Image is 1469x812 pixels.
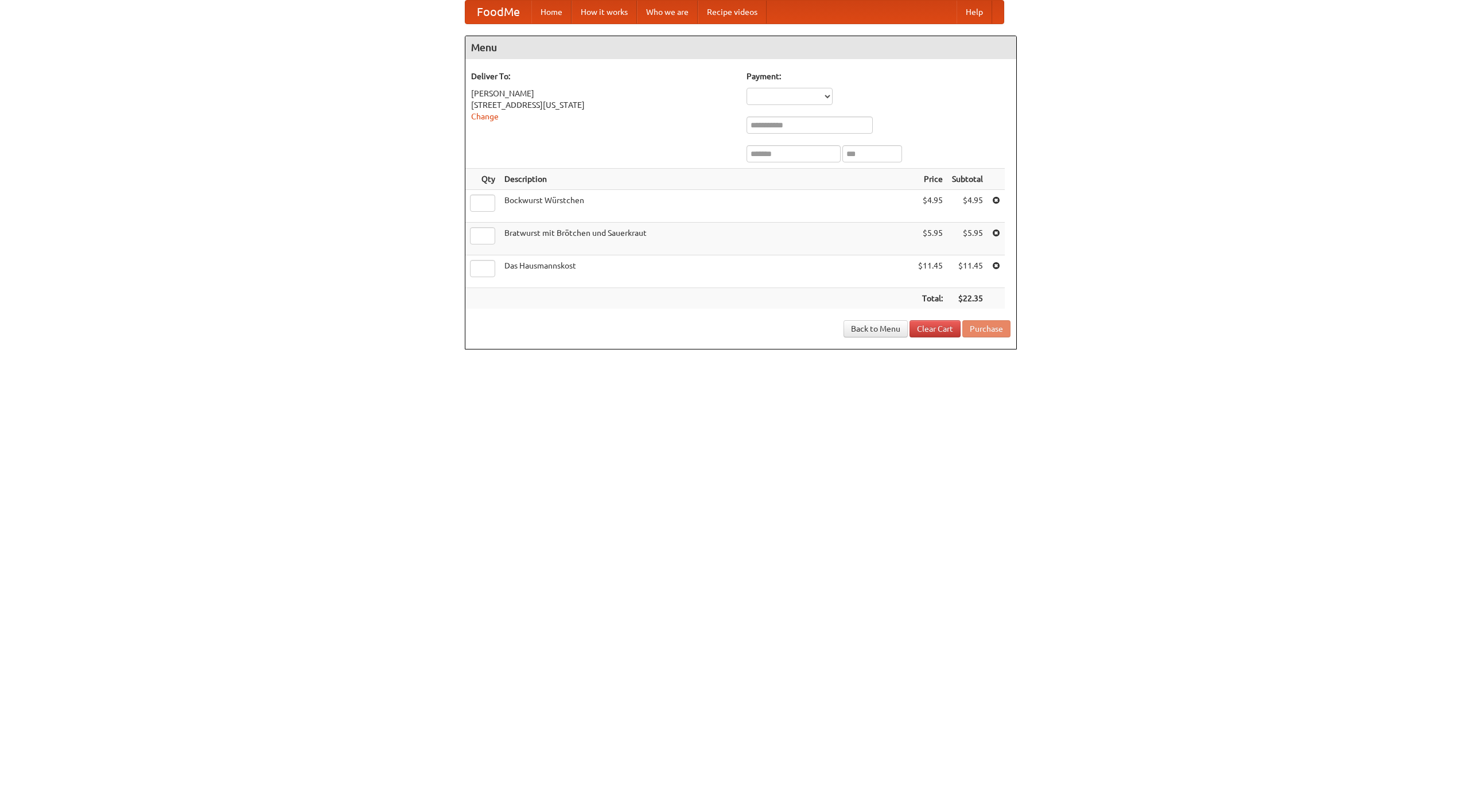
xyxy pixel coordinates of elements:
[962,320,1011,337] button: Purchase
[914,169,947,190] th: Price
[465,36,1016,59] h4: Menu
[957,1,992,24] a: Help
[844,320,908,337] a: Back to Menu
[914,223,947,255] td: $5.95
[947,223,988,255] td: $5.95
[465,1,531,24] a: FoodMe
[471,112,499,121] a: Change
[914,255,947,288] td: $11.45
[572,1,637,24] a: How it works
[637,1,698,24] a: Who we are
[471,71,735,82] h5: Deliver To:
[471,88,735,99] div: [PERSON_NAME]
[698,1,767,24] a: Recipe videos
[500,223,914,255] td: Bratwurst mit Brötchen und Sauerkraut
[914,190,947,223] td: $4.95
[465,169,500,190] th: Qty
[500,169,914,190] th: Description
[747,71,1011,82] h5: Payment:
[531,1,572,24] a: Home
[471,99,735,111] div: [STREET_ADDRESS][US_STATE]
[910,320,961,337] a: Clear Cart
[500,255,914,288] td: Das Hausmannskost
[947,255,988,288] td: $11.45
[914,288,947,309] th: Total:
[500,190,914,223] td: Bockwurst Würstchen
[947,169,988,190] th: Subtotal
[947,288,988,309] th: $22.35
[947,190,988,223] td: $4.95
